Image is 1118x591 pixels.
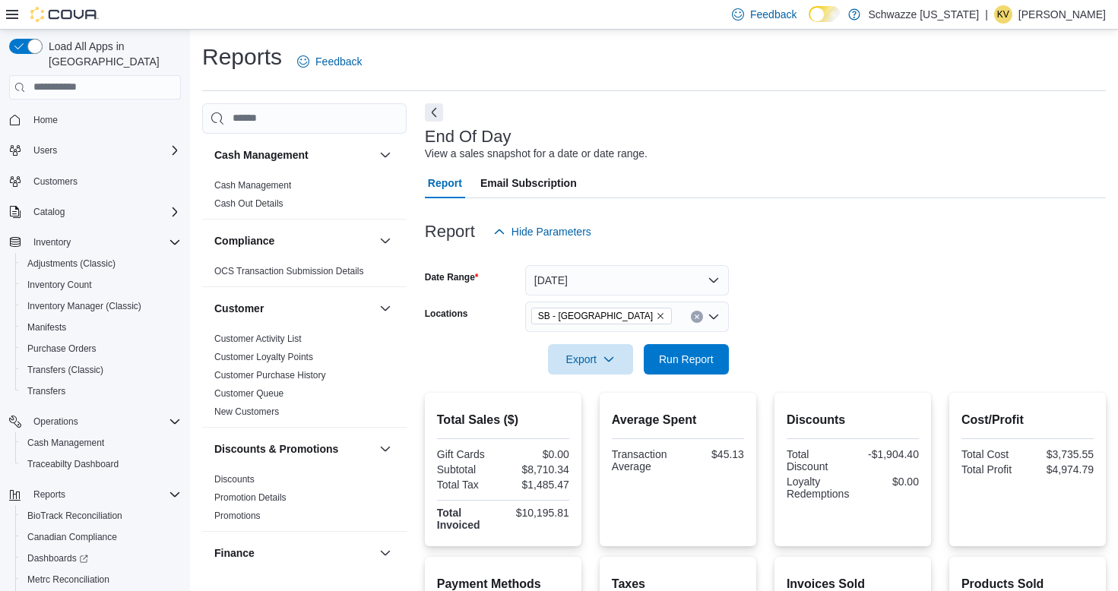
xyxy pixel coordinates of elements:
[27,203,71,221] button: Catalog
[612,448,675,472] div: Transaction Average
[27,110,181,129] span: Home
[27,300,141,312] span: Inventory Manager (Classic)
[214,510,261,521] a: Promotions
[33,114,58,126] span: Home
[15,526,187,548] button: Canadian Compliance
[15,359,187,381] button: Transfers (Classic)
[961,411,1094,429] h2: Cost/Profit
[15,274,187,295] button: Inventory Count
[15,432,187,454] button: Cash Management
[15,381,187,402] button: Transfers
[33,175,78,188] span: Customers
[21,254,181,273] span: Adjustments (Classic)
[506,479,569,491] div: $1,485.47
[21,549,181,567] span: Dashboards
[961,463,1025,476] div: Total Profit
[27,141,63,160] button: Users
[3,411,187,432] button: Operations
[15,454,187,475] button: Traceabilty Dashboard
[428,168,462,198] span: Report
[33,144,57,156] span: Users
[27,172,181,191] span: Customers
[33,416,78,428] span: Operations
[809,22,809,23] span: Dark Mode
[27,531,117,543] span: Canadian Compliance
[868,5,979,24] p: Schwazze [US_STATE]
[750,7,797,22] span: Feedback
[708,311,720,323] button: Open list of options
[506,463,569,476] div: $8,710.34
[511,224,591,239] span: Hide Parameters
[27,458,119,470] span: Traceabilty Dashboard
[21,361,109,379] a: Transfers (Classic)
[214,352,313,362] a: Customer Loyalty Points
[30,7,99,22] img: Cova
[27,412,84,431] button: Operations
[214,179,291,191] span: Cash Management
[214,406,279,417] a: New Customers
[480,168,577,198] span: Email Subscription
[27,258,116,270] span: Adjustments (Classic)
[214,265,364,277] span: OCS Transaction Submission Details
[27,233,181,251] span: Inventory
[21,340,181,358] span: Purchase Orders
[659,352,714,367] span: Run Report
[214,441,373,457] button: Discounts & Promotions
[787,411,919,429] h2: Discounts
[1031,448,1094,460] div: $3,735.55
[21,528,181,546] span: Canadian Compliance
[214,545,373,561] button: Finance
[202,176,407,219] div: Cash Management
[27,437,104,449] span: Cash Management
[21,570,116,589] a: Metrc Reconciliation
[437,448,500,460] div: Gift Cards
[27,552,88,564] span: Dashboards
[21,318,181,337] span: Manifests
[27,141,181,160] span: Users
[21,297,181,315] span: Inventory Manager (Classic)
[15,317,187,338] button: Manifests
[376,440,394,458] button: Discounts & Promotions
[1031,463,1094,476] div: $4,974.79
[691,311,703,323] button: Clear input
[15,253,187,274] button: Adjustments (Classic)
[21,528,123,546] a: Canadian Compliance
[994,5,1012,24] div: Kristine Valdez
[214,370,326,381] a: Customer Purchase History
[214,441,338,457] h3: Discounts & Promotions
[376,544,394,562] button: Finance
[315,54,362,69] span: Feedback
[214,388,283,399] a: Customer Queue
[214,491,287,504] span: Promotion Details
[27,343,97,355] span: Purchase Orders
[202,330,407,427] div: Customer
[21,276,98,294] a: Inventory Count
[291,46,368,77] a: Feedback
[437,411,569,429] h2: Total Sales ($)
[214,198,283,210] span: Cash Out Details
[21,318,72,337] a: Manifests
[214,233,373,248] button: Compliance
[27,279,92,291] span: Inventory Count
[21,382,181,400] span: Transfers
[202,42,282,72] h1: Reports
[214,473,255,485] span: Discounts
[214,233,274,248] h3: Compliance
[3,170,187,192] button: Customers
[21,507,128,525] a: BioTrack Reconciliation
[27,233,77,251] button: Inventory
[214,406,279,418] span: New Customers
[557,344,624,375] span: Export
[214,301,373,316] button: Customer
[531,308,672,324] span: SB - Garden City
[15,548,187,569] a: Dashboards
[506,448,569,460] div: $0.00
[787,476,850,500] div: Loyalty Redemptions
[376,299,394,318] button: Customer
[437,507,480,531] strong: Total Invoiced
[214,510,261,522] span: Promotions
[214,387,283,400] span: Customer Queue
[27,321,66,333] span: Manifests
[27,111,64,129] a: Home
[538,308,653,324] span: SB - [GEOGRAPHIC_DATA]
